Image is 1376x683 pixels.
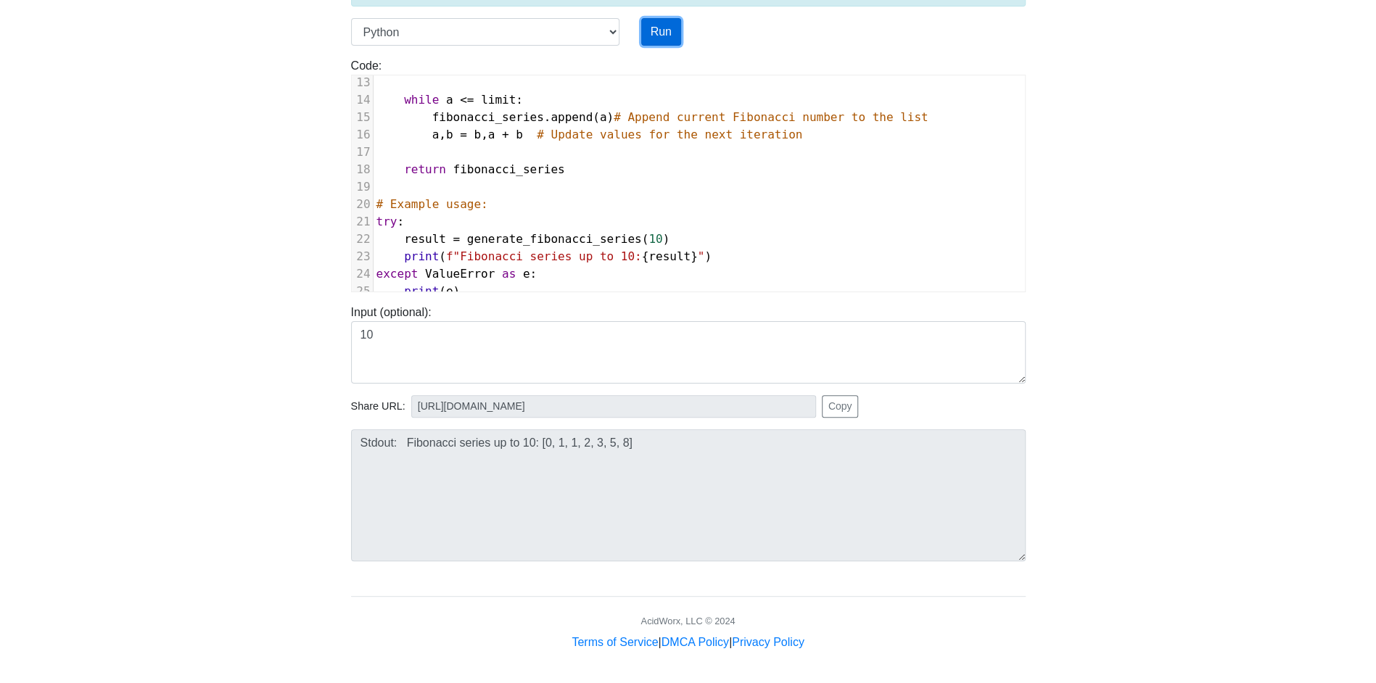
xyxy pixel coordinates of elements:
[481,93,516,107] span: limit
[698,249,705,263] span: "
[453,162,564,176] span: fibonacci_series
[376,249,712,263] span: ( { } )
[376,197,488,211] span: # Example usage:
[432,128,440,141] span: a
[352,196,373,213] div: 20
[523,267,530,281] span: e
[352,91,373,109] div: 14
[352,109,373,126] div: 15
[352,161,373,178] div: 18
[460,93,474,107] span: <=
[446,93,453,107] span: a
[502,267,516,281] span: as
[662,636,729,648] a: DMCA Policy
[488,128,495,141] span: a
[648,249,691,263] span: result
[352,178,373,196] div: 19
[376,93,523,107] span: :
[376,128,803,141] span: , ,
[648,232,662,246] span: 10
[376,267,537,281] span: :
[600,110,607,124] span: a
[732,636,804,648] a: Privacy Policy
[352,144,373,161] div: 17
[404,162,446,176] span: return
[352,248,373,265] div: 23
[376,284,461,298] span: ( )
[376,215,405,228] span: :
[352,283,373,300] div: 25
[446,128,453,141] span: b
[446,284,453,298] span: e
[376,110,928,124] span: . ( )
[351,399,405,415] span: Share URL:
[411,395,816,418] input: No share available yet
[340,57,1037,292] div: Code:
[376,267,419,281] span: except
[537,128,802,141] span: # Update values for the next iteration
[516,128,523,141] span: b
[551,110,593,124] span: append
[404,284,439,298] span: print
[474,128,481,141] span: b
[340,304,1037,384] div: Input (optional):
[376,232,670,246] span: ( )
[376,215,397,228] span: try
[432,110,544,124] span: fibonacci_series
[352,231,373,248] div: 22
[822,395,859,418] button: Copy
[640,614,735,628] div: AcidWorx, LLC © 2024
[425,267,495,281] span: ValueError
[352,74,373,91] div: 13
[352,213,373,231] div: 21
[572,634,804,651] div: | |
[460,128,467,141] span: =
[453,232,460,246] span: =
[404,249,439,263] span: print
[614,110,928,124] span: # Append current Fibonacci number to the list
[572,636,658,648] a: Terms of Service
[404,232,446,246] span: result
[352,265,373,283] div: 24
[352,126,373,144] div: 16
[502,128,509,141] span: +
[641,18,681,46] button: Run
[467,232,642,246] span: generate_fibonacci_series
[404,93,439,107] span: while
[446,249,642,263] span: f"Fibonacci series up to 10:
